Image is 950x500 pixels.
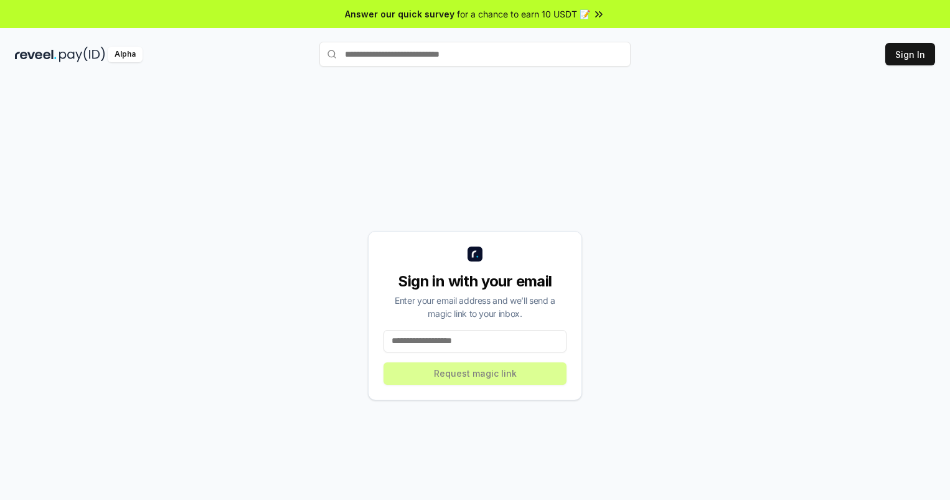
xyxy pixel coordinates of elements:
div: Enter your email address and we’ll send a magic link to your inbox. [383,294,567,320]
div: Sign in with your email [383,271,567,291]
span: Answer our quick survey [345,7,454,21]
span: for a chance to earn 10 USDT 📝 [457,7,590,21]
img: logo_small [468,247,482,262]
button: Sign In [885,43,935,65]
img: reveel_dark [15,47,57,62]
div: Alpha [108,47,143,62]
img: pay_id [59,47,105,62]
